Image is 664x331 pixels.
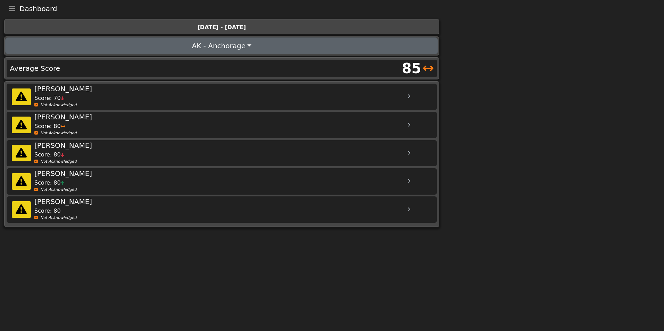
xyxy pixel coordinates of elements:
[34,187,420,193] div: Not Acknowledged
[34,102,420,108] div: Not Acknowledged
[19,5,57,12] span: Dashboard
[34,196,420,207] div: [PERSON_NAME]
[34,207,420,215] div: Score: 80
[34,130,420,136] div: Not Acknowledged
[34,215,420,221] div: Not Acknowledged
[34,151,420,159] div: Score: 80
[402,58,421,79] div: 85
[7,60,222,76] div: Average Score
[5,4,19,14] button: Toggle navigation
[34,140,420,151] div: [PERSON_NAME]
[34,179,420,187] div: Score: 80
[34,94,420,102] div: Score: 70
[34,122,420,130] div: Score: 80
[8,23,435,32] div: [DATE] - [DATE]
[34,112,420,122] div: [PERSON_NAME]
[5,37,438,54] button: AK - Anchorage
[34,168,420,179] div: [PERSON_NAME]
[34,159,420,165] div: Not Acknowledged
[34,84,420,94] div: [PERSON_NAME]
